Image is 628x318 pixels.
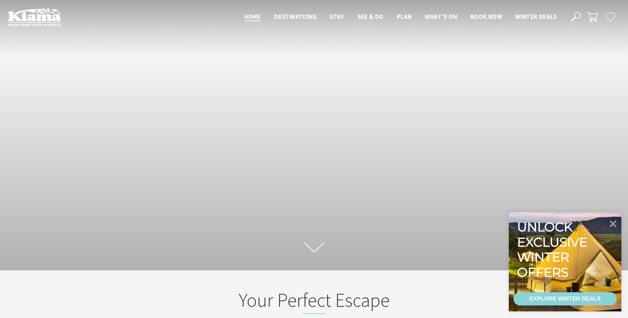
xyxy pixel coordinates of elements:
span: Stay [330,13,344,20]
span: Plan [397,13,412,20]
span: See & Do [358,13,384,20]
img: Kiama Logo [8,8,61,26]
span: Home [244,13,261,20]
nav: Main Menu [238,12,563,22]
span: Book now [470,13,502,20]
a: EXPLORE WINTER DEALS [513,292,617,305]
h2: Your Perfect Escape [184,289,444,314]
span: Destinations [274,13,316,20]
div: EXPLORE WINTER DEALS [529,292,601,305]
span: Winter Deals [515,13,556,20]
span: What’s On [425,13,457,20]
div: Unlock exclusive winter offers [517,219,590,280]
